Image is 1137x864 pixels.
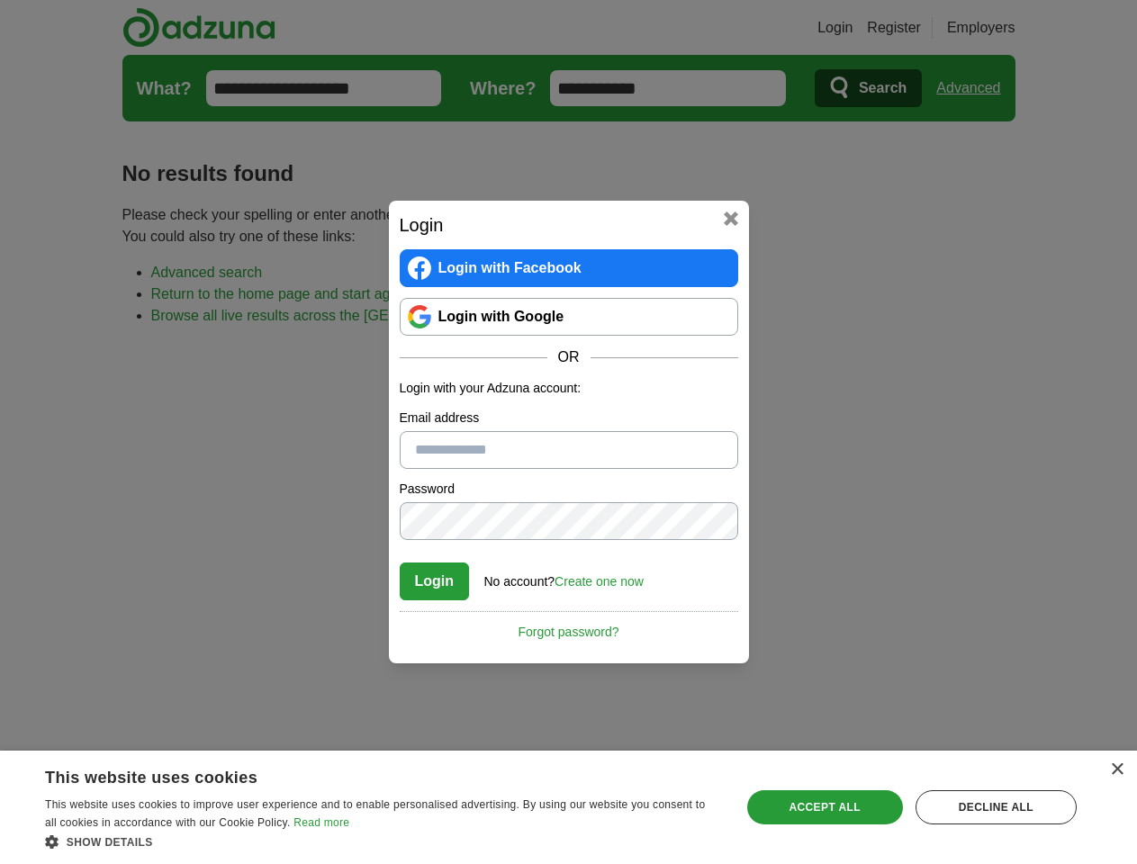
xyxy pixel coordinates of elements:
a: Read more, opens a new window [293,816,349,829]
div: Decline all [916,790,1077,824]
span: This website uses cookies to improve user experience and to enable personalised advertising. By u... [45,798,705,829]
a: Create one now [555,574,644,589]
div: Show details [45,832,719,850]
label: Password [400,480,738,499]
div: This website uses cookies [45,761,674,788]
span: OR [547,346,591,368]
div: No account? [484,562,644,591]
div: Close [1110,763,1123,777]
label: Email address [400,409,738,427]
a: Login with Google [400,298,738,336]
a: Forgot password? [400,611,738,642]
p: Login with your Adzuna account: [400,379,738,398]
h2: Login [400,211,738,238]
div: Accept all [747,790,903,824]
button: Login [400,562,470,600]
a: Login with Facebook [400,249,738,287]
span: Show details [67,836,153,849]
